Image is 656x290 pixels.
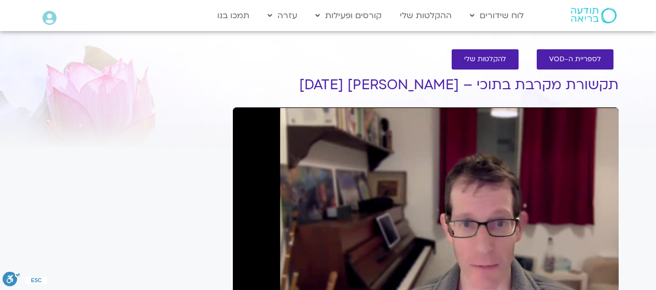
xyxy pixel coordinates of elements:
[549,56,601,63] span: לספריית ה-VOD
[233,77,619,93] h1: תקשורת מקרבת בתוכי – [PERSON_NAME] [DATE]
[571,8,617,23] img: תודעה בריאה
[262,6,302,25] a: עזרה
[452,49,519,70] a: להקלטות שלי
[310,6,387,25] a: קורסים ופעילות
[537,49,613,70] a: לספריית ה-VOD
[464,56,506,63] span: להקלטות שלי
[212,6,255,25] a: תמכו בנו
[395,6,457,25] a: ההקלטות שלי
[465,6,529,25] a: לוח שידורים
